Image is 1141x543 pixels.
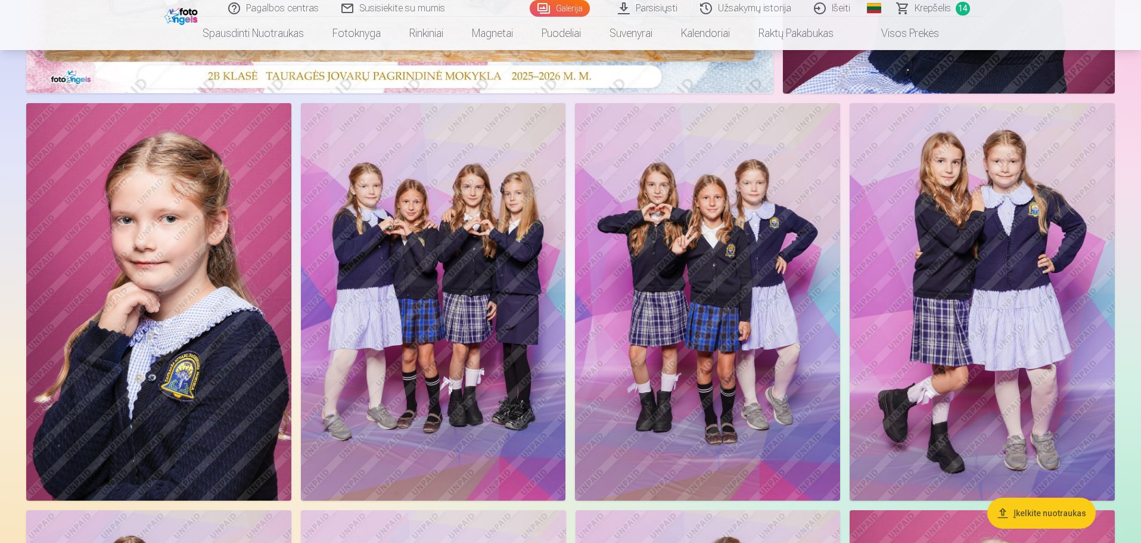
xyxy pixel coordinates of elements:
[164,5,201,25] img: /fa2
[956,2,970,15] span: 14
[915,1,951,15] span: Krepšelis
[527,17,595,50] a: Puodeliai
[318,17,395,50] a: Fotoknyga
[744,17,848,50] a: Raktų pakabukas
[987,498,1096,529] button: Įkelkite nuotraukas
[595,17,667,50] a: Suvenyrai
[188,17,318,50] a: Spausdinti nuotraukas
[458,17,527,50] a: Magnetai
[848,17,953,50] a: Visos prekės
[667,17,744,50] a: Kalendoriai
[395,17,458,50] a: Rinkiniai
